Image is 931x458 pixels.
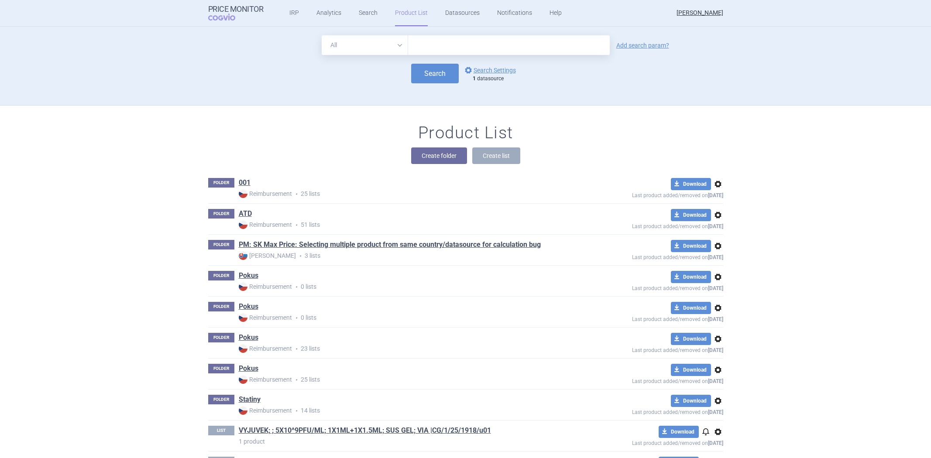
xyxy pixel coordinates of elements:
[472,147,520,164] button: Create list
[671,209,711,221] button: Download
[239,178,251,189] h1: 001
[208,395,234,404] p: FOLDER
[239,333,258,344] h1: Pokus
[708,409,723,415] strong: [DATE]
[239,375,292,384] strong: Reimbursement
[239,395,261,404] a: Statiny
[208,178,234,188] p: FOLDER
[239,344,247,353] img: CZ
[239,220,569,229] p: 51 lists
[569,283,723,291] p: Last product added/removed on
[239,426,491,437] h1: VYJUVEK; ; 5X10^9PFU/ML; 1X1ML+1X1.5ML; SUS GEL; VIA |CG/1/25/1918/u01
[208,333,234,342] p: FOLDER
[671,395,711,407] button: Download
[239,240,541,250] a: PM: SK Max Price: Selecting multiple product from same country/datasource for calculation bug
[208,364,234,373] p: FOLDER
[239,189,247,198] img: CZ
[239,282,569,291] p: 0 lists
[296,252,305,260] i: •
[569,376,723,384] p: Last product added/removed on
[239,209,252,220] h1: ATD
[292,345,301,353] i: •
[239,395,261,406] h1: Statiny
[239,313,292,322] strong: Reimbursement
[239,364,258,373] a: Pokus
[239,375,247,384] img: CZ
[208,5,264,21] a: Price MonitorCOGVIO
[569,314,723,322] p: Last product added/removed on
[239,344,292,353] strong: Reimbursement
[239,406,247,415] img: CZ
[671,302,711,314] button: Download
[239,333,258,342] a: Pokus
[239,406,569,415] p: 14 lists
[208,14,247,21] span: COGVIO
[239,240,541,251] h1: PM: SK Max Price: Selecting multiple product from same country/datasource for calculation bug
[239,251,296,260] strong: [PERSON_NAME]
[708,316,723,322] strong: [DATE]
[239,375,569,384] p: 25 lists
[708,378,723,384] strong: [DATE]
[208,271,234,280] p: FOLDER
[418,123,513,143] h1: Product List
[411,147,467,164] button: Create folder
[239,189,569,198] p: 25 lists
[292,190,301,198] i: •
[239,282,247,291] img: CZ
[671,333,711,345] button: Download
[671,271,711,283] button: Download
[569,190,723,198] p: Last product added/removed on
[671,364,711,376] button: Download
[239,220,292,229] strong: Reimbursement
[292,314,301,322] i: •
[239,271,258,280] a: Pokus
[239,251,569,260] p: 3 lists
[239,313,569,322] p: 0 lists
[208,426,234,435] p: LIST
[671,178,711,190] button: Download
[569,438,723,446] p: Last product added/removed on
[239,251,247,260] img: SK
[292,221,301,229] i: •
[708,285,723,291] strong: [DATE]
[411,64,459,83] button: Search
[239,302,258,313] h1: Pokus
[239,344,569,353] p: 23 lists
[239,406,292,415] strong: Reimbursement
[671,240,711,252] button: Download
[239,313,247,322] img: CZ
[708,192,723,198] strong: [DATE]
[239,282,292,291] strong: Reimbursement
[569,407,723,415] p: Last product added/removed on
[292,407,301,415] i: •
[239,426,491,435] a: VYJUVEK; ; 5X10^9PFU/ML; 1X1ML+1X1.5ML; SUS GEL; VIA |CG/1/25/1918/u01
[569,252,723,260] p: Last product added/removed on
[239,209,252,219] a: ATD
[239,178,251,188] a: 001
[708,223,723,229] strong: [DATE]
[239,271,258,282] h1: Pokus
[473,75,476,82] strong: 1
[708,254,723,260] strong: [DATE]
[659,426,699,438] button: Download
[208,240,234,250] p: FOLDER
[239,364,258,375] h1: Pokus
[239,189,292,198] strong: Reimbursement
[239,302,258,311] a: Pokus
[239,437,569,446] p: 1 product
[208,302,234,311] p: FOLDER
[208,5,264,14] strong: Price Monitor
[292,283,301,291] i: •
[208,209,234,219] p: FOLDER
[292,376,301,384] i: •
[463,65,516,75] a: Search Settings
[616,42,669,48] a: Add search param?
[569,221,723,229] p: Last product added/removed on
[708,440,723,446] strong: [DATE]
[473,75,520,82] div: datasource
[708,347,723,353] strong: [DATE]
[569,345,723,353] p: Last product added/removed on
[239,220,247,229] img: CZ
